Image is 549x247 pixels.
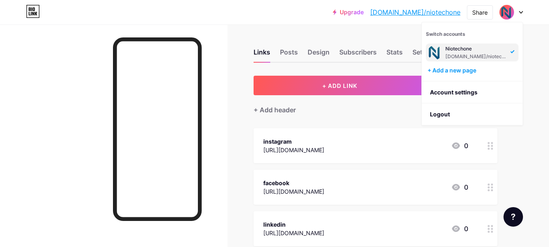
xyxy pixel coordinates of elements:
[427,45,442,60] img: niotechone
[263,187,324,196] div: [URL][DOMAIN_NAME]
[263,179,324,187] div: facebook
[472,8,488,17] div: Share
[333,9,364,15] a: Upgrade
[445,53,508,60] div: [DOMAIN_NAME]/niotechone
[339,47,377,62] div: Subscribers
[412,47,438,62] div: Settings
[263,146,324,154] div: [URL][DOMAIN_NAME]
[254,47,270,62] div: Links
[254,76,426,95] button: + ADD LINK
[254,105,296,115] div: + Add header
[427,66,519,74] div: + Add a new page
[263,137,324,146] div: instagram
[445,46,508,52] div: Niotechone
[451,224,468,234] div: 0
[426,31,465,37] span: Switch accounts
[263,229,324,237] div: [URL][DOMAIN_NAME]
[500,6,513,19] img: niotechone
[280,47,298,62] div: Posts
[370,7,460,17] a: [DOMAIN_NAME]/niotechone
[322,82,357,89] span: + ADD LINK
[263,220,324,229] div: linkedin
[451,182,468,192] div: 0
[308,47,330,62] div: Design
[451,141,468,151] div: 0
[422,81,523,103] a: Account settings
[386,47,403,62] div: Stats
[422,103,523,125] li: Logout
